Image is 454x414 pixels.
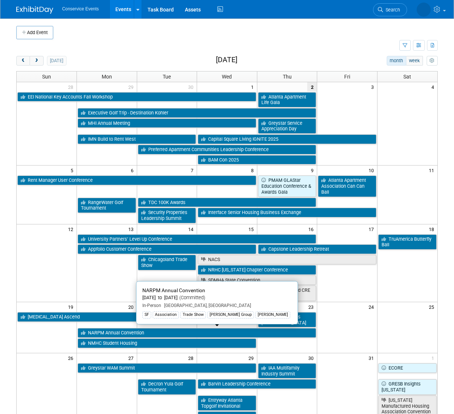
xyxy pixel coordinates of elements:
[248,353,257,363] span: 29
[153,311,179,318] div: Association
[383,7,400,13] span: Search
[62,6,99,11] span: Conservice Events
[250,82,257,91] span: 1
[198,255,376,264] a: NACS
[128,353,137,363] span: 27
[368,224,377,234] span: 17
[248,224,257,234] span: 15
[16,6,53,14] img: ExhibitDay
[190,166,197,175] span: 7
[128,224,137,234] span: 13
[428,302,437,311] span: 25
[142,287,205,293] span: NARPM Annual Convention
[427,56,438,66] button: myCustomButton
[180,311,206,318] div: Trade Show
[16,26,53,39] button: Add Event
[368,353,377,363] span: 31
[250,166,257,175] span: 8
[47,56,67,66] button: [DATE]
[142,311,151,318] div: SF
[70,166,77,175] span: 5
[78,338,256,348] a: NMHC Student Housing
[163,74,171,80] span: Tue
[258,118,316,134] a: Greystar Service Appreciation Day
[387,56,406,66] button: month
[78,234,316,244] a: University Partners’ Level Up Conference
[198,395,256,411] a: Entryway Atlanta Topgolf Invitational
[78,134,196,144] a: IMN Build to Rent West
[258,92,316,107] a: Atlanta Apartment Life Gala
[368,302,377,311] span: 24
[67,302,77,311] span: 19
[428,166,437,175] span: 11
[138,379,196,394] a: Decron Yula Golf Tournament
[130,166,137,175] span: 6
[431,82,437,91] span: 4
[198,379,316,389] a: Barvin Leadership Conference
[344,74,350,80] span: Fri
[198,265,316,275] a: NRHC [US_STATE] Chapter Conference
[431,353,437,363] span: 1
[138,208,196,223] a: Security Properties Leadership Summit
[318,176,376,197] a: Atlanta Apartment Association Can Can Ball
[198,155,316,165] a: BAM Con 2025
[258,363,316,378] a: IAA Multifamily Industry Summit
[216,56,237,64] h2: [DATE]
[307,82,317,91] span: 2
[403,74,411,80] span: Sat
[128,82,137,91] span: 29
[378,379,437,394] a: GRESB Insights [US_STATE]
[187,82,197,91] span: 30
[428,224,437,234] span: 18
[258,176,316,197] a: PMAM GLAStar Education Conference & Awards Gala
[17,312,256,322] a: [MEDICAL_DATA] Ascend
[42,74,51,80] span: Sun
[67,224,77,234] span: 12
[78,244,256,254] a: Appfolio Customer Conference
[308,302,317,311] span: 23
[258,244,376,254] a: Capstone Leadership Retreat
[17,176,256,185] a: Rent Manager User Conference
[161,303,251,308] span: [GEOGRAPHIC_DATA], [GEOGRAPHIC_DATA]
[378,363,437,373] a: ECORE
[378,234,437,250] a: TruAmerica Butterfly Ball
[198,134,376,144] a: Capital Square Living IGNITE 2025
[222,74,232,80] span: Wed
[142,295,292,301] div: [DATE] to [DATE]
[78,108,316,118] a: Executive Golf Trip - Destination Kohler
[370,82,377,91] span: 3
[198,208,376,217] a: Interface Senior Housing Business Exchange
[417,3,431,17] img: Amiee Griffey
[102,74,112,80] span: Mon
[255,311,290,318] div: [PERSON_NAME]
[78,198,136,213] a: RangeWater Golf Tournament
[368,166,377,175] span: 10
[373,3,407,16] a: Search
[17,92,256,102] a: EEI National Key Accounts Fall Workshop
[187,224,197,234] span: 14
[138,145,316,154] a: Preferred Apartment Communities Leadership Conference
[142,303,161,308] span: In-Person
[16,56,30,66] button: prev
[138,198,316,207] a: TDC 100K Awards
[308,224,317,234] span: 16
[207,311,254,318] div: [PERSON_NAME] Group
[138,255,196,270] a: Chicagoland Trade Show
[198,276,316,285] a: SDMHA State Convention
[78,363,256,373] a: Greystar WAM Summit
[406,56,423,66] button: week
[430,59,434,63] i: Personalize Calendar
[177,295,205,300] span: (Committed)
[78,328,316,338] a: NARPM Annual Convention
[67,82,77,91] span: 28
[310,166,317,175] span: 9
[187,353,197,363] span: 28
[308,353,317,363] span: 30
[78,118,256,128] a: MHI Annual Meeting
[30,56,43,66] button: next
[283,74,292,80] span: Thu
[67,353,77,363] span: 26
